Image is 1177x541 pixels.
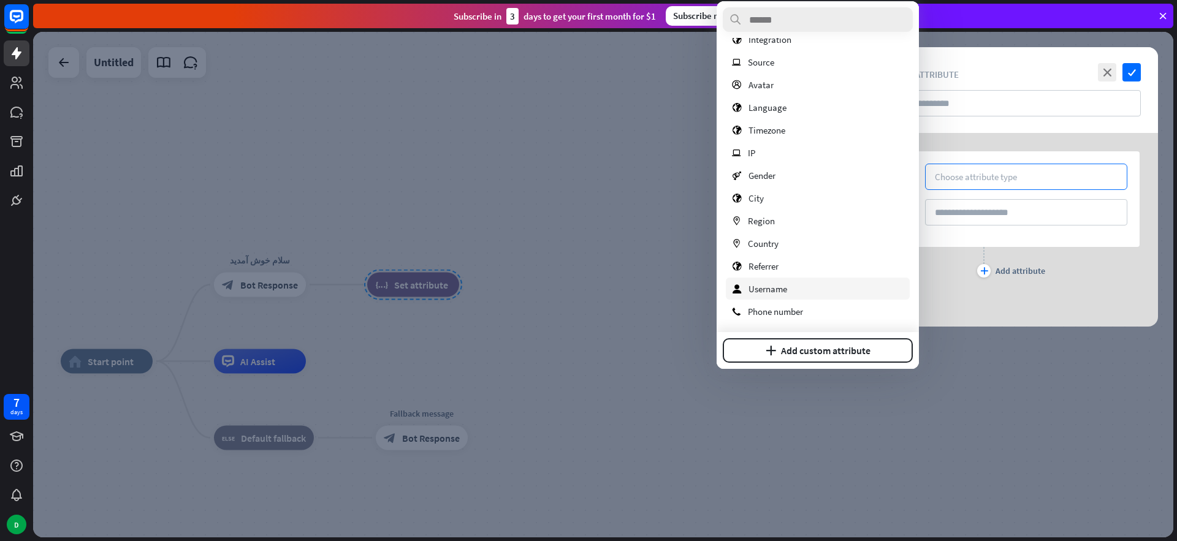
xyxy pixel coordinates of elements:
[732,80,742,89] i: profile
[748,283,787,295] span: Username
[732,262,742,271] i: globe
[732,171,742,180] i: gender
[732,307,741,316] i: phone
[732,103,742,112] i: globe
[732,148,741,157] i: ip
[748,238,779,249] span: Country
[732,35,742,44] i: globe
[748,34,791,45] span: Integration
[732,239,741,248] i: marker
[1122,63,1141,81] i: check
[748,102,787,113] span: Language
[13,397,20,408] div: 7
[732,194,742,203] i: globe
[748,192,764,204] span: City
[748,79,774,91] span: Avatar
[723,338,913,363] button: plusAdd custom attribute
[748,56,774,68] span: Source
[996,265,1045,276] div: Add attribute
[1098,63,1116,81] i: close
[7,515,26,534] div: D
[732,216,741,225] i: marker
[10,5,47,42] button: Open LiveChat chat widget
[748,170,775,181] span: Gender
[666,6,737,26] div: Subscribe now
[899,69,959,80] span: Set attribute
[748,306,803,317] span: Phone number
[980,267,988,274] i: plus
[935,171,1017,183] div: Choose attribute type
[748,215,775,227] span: Region
[732,126,742,135] i: globe
[4,394,29,420] a: 7 days
[732,58,741,67] i: ip
[766,346,776,355] i: plus
[506,8,519,25] div: 3
[454,8,656,25] div: Subscribe in days to get your first month for $1
[732,284,742,293] i: user
[10,408,23,417] div: days
[748,124,785,136] span: Timezone
[748,147,755,159] span: IP
[748,260,779,272] span: Referrer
